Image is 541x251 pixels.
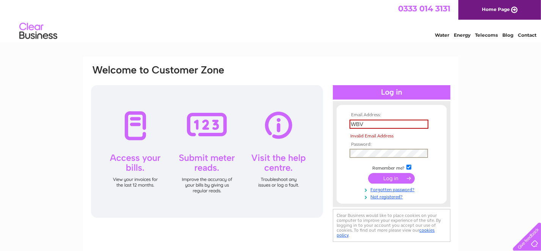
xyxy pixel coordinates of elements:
[348,112,436,118] th: Email Address:
[337,228,435,238] a: cookies policy
[351,133,394,139] span: Invalid Email Address
[350,186,436,193] a: Forgotten password?
[348,164,436,171] td: Remember me?
[348,142,436,147] th: Password:
[454,32,470,38] a: Energy
[350,193,436,200] a: Not registered?
[502,32,513,38] a: Blog
[518,32,536,38] a: Contact
[333,209,450,242] div: Clear Business would like to place cookies on your computer to improve your experience of the sit...
[435,32,449,38] a: Water
[398,4,450,13] a: 0333 014 3131
[92,4,450,37] div: Clear Business is a trading name of Verastar Limited (registered in [GEOGRAPHIC_DATA] No. 3667643...
[368,173,415,184] input: Submit
[19,20,58,43] img: logo.png
[475,32,498,38] a: Telecoms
